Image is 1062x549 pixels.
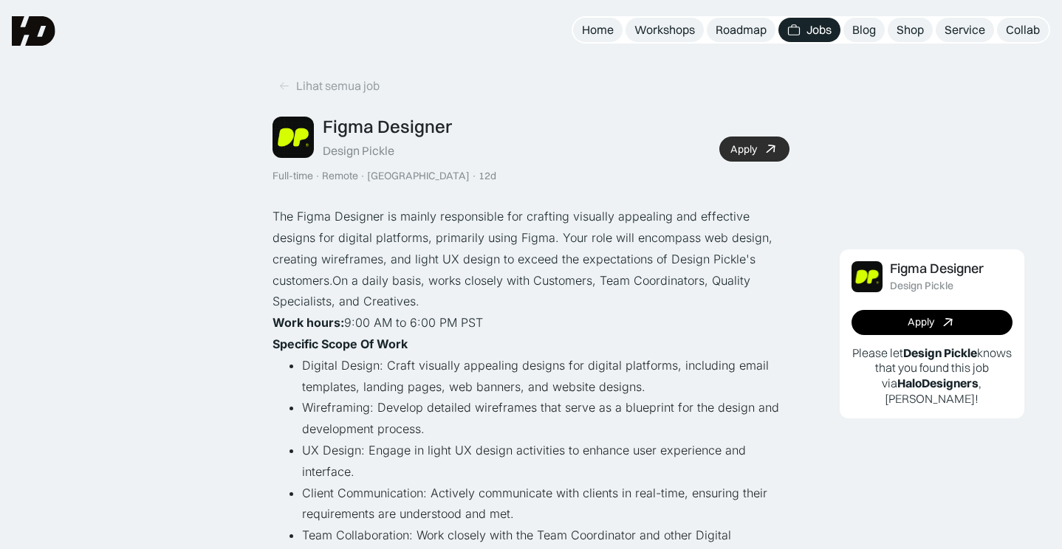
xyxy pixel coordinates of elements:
a: Workshops [626,18,704,42]
div: Home [582,22,614,38]
p: ‍ 9:00 AM to 6:00 PM PST [273,312,789,334]
a: Jobs [778,18,840,42]
li: UX Design: Engage in light UX design activities to enhance user experience and interface. [302,440,789,483]
p: The Figma Designer is mainly responsible for crafting visually appealing and effective designs fo... [273,206,789,312]
div: Roadmap [716,22,767,38]
b: HaloDesigners [897,376,979,390]
div: 12d [479,170,496,182]
div: Apply [908,316,934,328]
div: Design Pickle [890,280,953,292]
p: Please let knows that you found this job via , [PERSON_NAME]! [852,345,1013,407]
div: Service [945,22,985,38]
div: Lihat semua job [296,78,380,94]
div: Remote [322,170,358,182]
div: Full-time [273,170,313,182]
a: Service [936,18,994,42]
div: Shop [897,22,924,38]
li: Client Communication: Actively communicate with clients in real-time, ensuring their requirements... [302,483,789,525]
a: Collab [997,18,1049,42]
div: Collab [1006,22,1040,38]
a: Blog [843,18,885,42]
div: [GEOGRAPHIC_DATA] [367,170,470,182]
div: Design Pickle [323,143,394,159]
div: · [315,170,321,182]
img: Job Image [273,117,314,158]
div: · [360,170,366,182]
a: Roadmap [707,18,775,42]
a: Apply [719,137,789,162]
strong: Work hours: [273,315,344,330]
div: Apply [730,143,757,156]
li: Digital Design: Craft visually appealing designs for digital platforms, including email templates... [302,355,789,398]
div: Figma Designer [323,116,452,137]
a: Shop [888,18,933,42]
b: Design Pickle [903,345,977,360]
a: Apply [852,310,1013,335]
li: Wireframing: Develop detailed wireframes that serve as a blueprint for the design and development... [302,397,789,440]
div: Workshops [634,22,695,38]
p: ‍ [273,334,789,355]
strong: Specific Scope Of Work [273,336,408,351]
img: Job Image [852,261,883,292]
div: · [471,170,477,182]
a: Home [573,18,623,42]
div: Jobs [806,22,832,38]
div: Blog [852,22,876,38]
a: Lihat semua job [273,74,386,98]
div: Figma Designer [890,261,984,277]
